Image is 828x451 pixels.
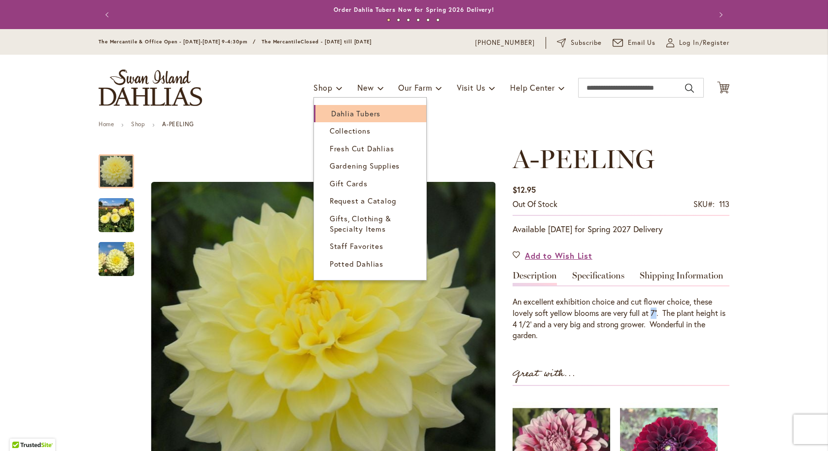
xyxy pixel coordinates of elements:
a: Shipping Information [640,271,724,285]
span: Email Us [628,38,656,48]
div: Detailed Product Info [513,271,729,341]
strong: SKU [693,199,715,209]
p: Available [DATE] for Spring 2027 Delivery [513,223,729,235]
span: Our Farm [398,82,432,93]
span: Add to Wish List [525,250,592,261]
span: Log In/Register [679,38,729,48]
button: 1 of 6 [387,18,390,22]
span: Staff Favorites [330,241,383,251]
a: Specifications [572,271,624,285]
img: A-Peeling [99,236,134,283]
iframe: Launch Accessibility Center [7,416,35,444]
a: Order Dahlia Tubers Now for Spring 2026 Delivery! [334,6,494,13]
span: Gifts, Clothing & Specialty Items [330,213,391,234]
span: Closed - [DATE] till [DATE] [301,38,372,45]
button: Next [710,5,729,25]
span: Fresh Cut Dahlias [330,143,394,153]
span: Help Center [510,82,555,93]
span: Dahlia Tubers [331,108,380,118]
button: 5 of 6 [426,18,430,22]
a: Gift Cards [314,175,426,192]
a: Add to Wish List [513,250,592,261]
a: Log In/Register [666,38,729,48]
span: Visit Us [457,82,485,93]
img: A-Peeling [99,192,134,239]
button: 4 of 6 [416,18,420,22]
a: store logo [99,69,202,106]
span: Request a Catalog [330,196,396,206]
a: [PHONE_NUMBER] [475,38,535,48]
strong: A-PEELING [162,120,194,128]
button: 3 of 6 [407,18,410,22]
span: New [357,82,374,93]
button: Previous [99,5,118,25]
div: A-Peeling [99,232,134,276]
div: An excellent exhibition choice and cut flower choice, these lovely soft yellow blooms are very fu... [513,296,729,341]
a: Shop [131,120,145,128]
span: Out of stock [513,199,557,209]
button: 2 of 6 [397,18,400,22]
div: A-Peeling [99,144,144,188]
div: A-Peeling [99,188,144,232]
a: Home [99,120,114,128]
a: Subscribe [557,38,602,48]
span: Shop [313,82,333,93]
div: 113 [719,199,729,210]
span: The Mercantile & Office Open - [DATE]-[DATE] 9-4:30pm / The Mercantile [99,38,301,45]
span: Subscribe [571,38,602,48]
span: Potted Dahlias [330,259,383,269]
a: Email Us [613,38,656,48]
span: $12.95 [513,184,536,195]
span: Collections [330,126,371,136]
a: Description [513,271,557,285]
span: Gardening Supplies [330,161,400,171]
strong: Great with... [513,366,576,382]
span: A-PEELING [513,143,655,174]
div: Availability [513,199,557,210]
button: 6 of 6 [436,18,440,22]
